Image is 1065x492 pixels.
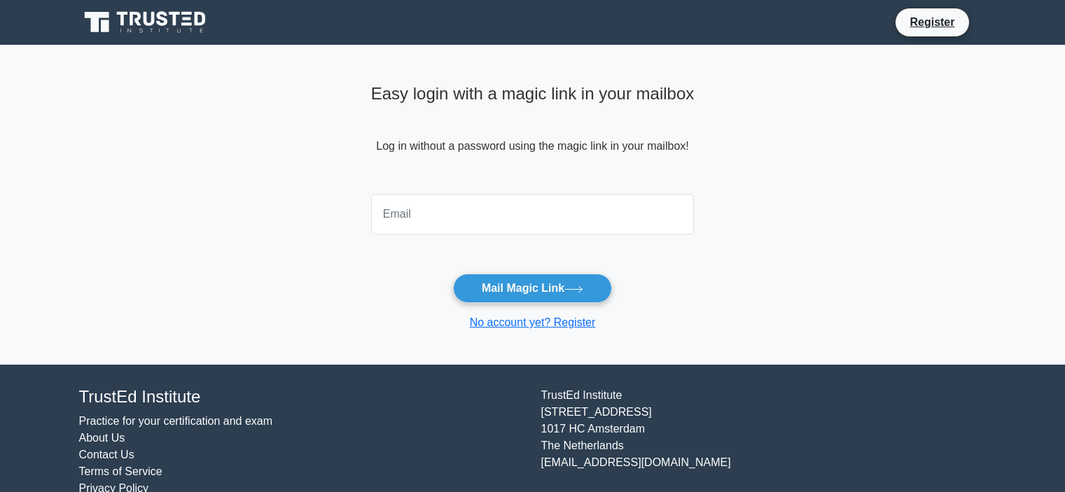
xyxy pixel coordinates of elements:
a: Contact Us [79,449,134,461]
input: Email [371,194,695,234]
a: No account yet? Register [470,316,596,328]
a: Register [901,13,963,31]
button: Mail Magic Link [453,274,612,303]
div: Log in without a password using the magic link in your mailbox! [371,78,695,188]
a: Terms of Service [79,465,162,477]
a: Practice for your certification and exam [79,415,273,427]
a: About Us [79,432,125,444]
h4: TrustEd Institute [79,387,524,407]
h4: Easy login with a magic link in your mailbox [371,84,695,104]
